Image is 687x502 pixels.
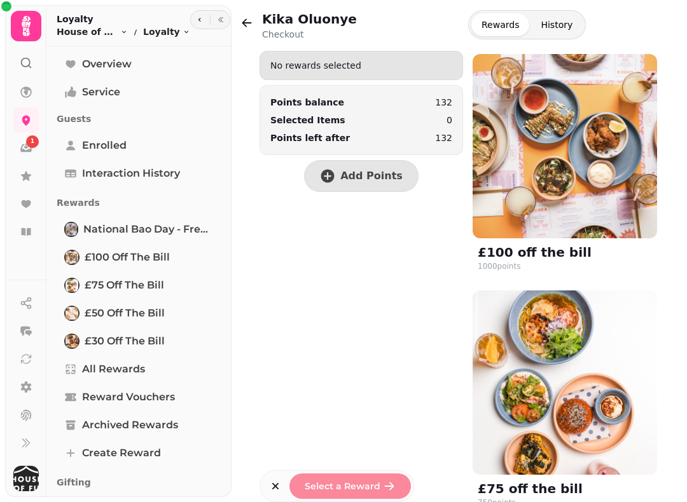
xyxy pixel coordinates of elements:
a: Service [57,79,221,105]
a: Enrolled [57,133,221,158]
span: £100 off the bill [85,250,170,265]
a: Create reward [57,440,221,466]
span: £50 off the bill [85,306,165,321]
span: National Bao Day - Free Bao [83,222,214,237]
p: 132 [435,96,452,109]
a: Overview [57,51,221,77]
nav: breadcrumb [57,25,190,38]
a: £100 off the bill£100 off the bill [57,245,221,270]
a: All Rewards [57,356,221,382]
h2: Kika Oluonye [262,10,357,28]
div: No rewards selected [260,54,462,77]
p: 132 [435,132,452,144]
span: Enrolled [82,138,127,153]
a: £30 off the bill £30 off the bill [57,329,221,354]
img: £50 off the bill [66,307,78,320]
img: £100 off the bill [473,54,657,238]
a: Interaction History [57,161,221,186]
button: Loyalty [143,25,190,38]
p: Points left after [270,132,350,144]
a: National Bao Day - Free BaoNational Bao Day - Free Bao [57,217,221,242]
img: User avatar [13,466,39,491]
span: Add Points [340,171,403,181]
img: £100 off the bill [66,251,78,264]
img: £75 off the bill [473,290,657,475]
p: 0 [447,114,452,126]
span: Service [82,85,120,100]
p: Rewards [57,191,221,214]
span: Create reward [82,445,161,461]
span: £30 off the bill [85,334,165,349]
button: House of Fu Manchester [57,25,128,38]
a: Archived Rewards [57,412,221,438]
button: User avatar [11,466,41,491]
span: Interaction History [82,166,180,181]
p: £100 off the bill [478,243,592,261]
button: Add Points [304,160,419,192]
a: Reward Vouchers [57,384,221,410]
h2: Loyalty [57,13,190,25]
a: 1 [13,135,39,161]
span: Overview [82,57,132,72]
span: House of Fu Manchester [57,25,118,38]
img: £30 off the bill [66,335,78,348]
span: Reward Vouchers [82,390,175,405]
p: £75 off the bill [478,480,583,498]
img: £75 off the bill [66,279,78,292]
button: Select a Reward [289,473,411,499]
span: 1 [31,137,34,146]
span: Archived Rewards [82,417,178,433]
span: All Rewards [82,362,145,377]
button: Rewards [471,13,529,36]
span: Select a Reward [305,482,380,491]
div: Points balance [270,96,344,109]
p: Checkout [262,28,357,41]
div: 1000 points [478,261,520,271]
p: Guests [57,107,221,130]
a: £75 off the bill£75 off the bill [57,273,221,298]
p: Gifting [57,471,221,494]
span: £75 off the bill [85,278,164,293]
a: £50 off the bill£50 off the bill [57,301,221,326]
img: National Bao Day - Free Bao [66,223,77,236]
p: Selected Items [270,114,345,126]
button: History [531,13,583,36]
